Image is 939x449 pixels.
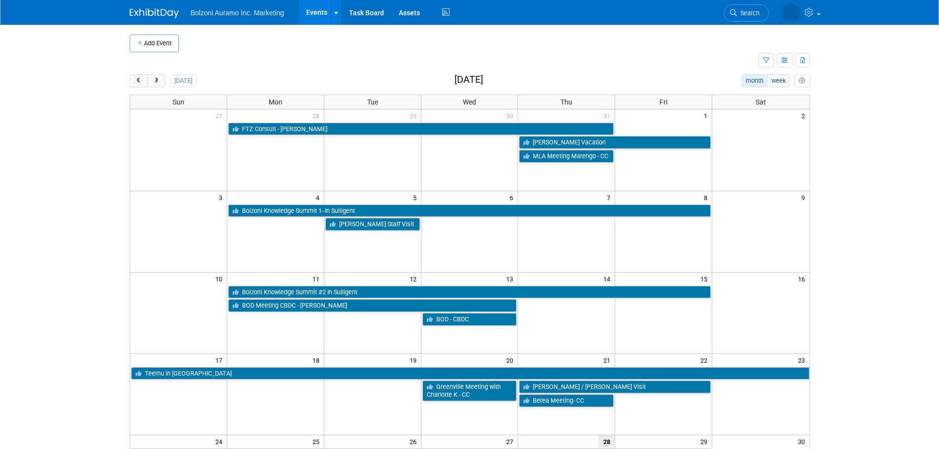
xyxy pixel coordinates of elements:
[800,191,809,204] span: 9
[724,4,769,22] a: Search
[130,74,148,87] button: prev
[130,8,179,18] img: ExhibitDay
[660,98,667,106] span: Fri
[519,136,711,149] a: [PERSON_NAME] Vacation
[602,273,615,285] span: 14
[767,74,790,87] button: week
[214,435,227,448] span: 24
[367,98,378,106] span: Tue
[409,109,421,122] span: 29
[422,380,517,401] a: Greenville Meeting with Charlotte K - CC
[505,273,518,285] span: 13
[797,435,809,448] span: 30
[312,109,324,122] span: 28
[312,354,324,366] span: 18
[800,109,809,122] span: 2
[598,435,615,448] span: 28
[602,354,615,366] span: 21
[606,191,615,204] span: 7
[782,3,800,22] img: Casey Coats
[519,150,614,163] a: MLA Meeting Marengo - CC
[505,435,518,448] span: 27
[519,380,711,393] a: [PERSON_NAME] / [PERSON_NAME] Visit
[191,9,284,17] span: Bolzoni Auramo Inc. Marketing
[795,74,809,87] button: myCustomButton
[228,299,517,312] a: BOD Meeting CBDC - [PERSON_NAME]
[797,354,809,366] span: 23
[130,35,179,52] button: Add Event
[699,354,712,366] span: 22
[147,74,166,87] button: next
[312,273,324,285] span: 11
[505,354,518,366] span: 20
[505,109,518,122] span: 30
[737,9,760,17] span: Search
[312,435,324,448] span: 25
[269,98,282,106] span: Mon
[131,367,809,380] a: Teemu in [GEOGRAPHIC_DATA]
[409,273,421,285] span: 12
[409,435,421,448] span: 26
[560,98,572,106] span: Thu
[422,313,517,326] a: BOD - CBDC
[315,191,324,204] span: 4
[756,98,766,106] span: Sat
[454,74,483,85] h2: [DATE]
[173,98,184,106] span: Sun
[170,74,196,87] button: [DATE]
[228,123,614,136] a: FTZ Consult - [PERSON_NAME]
[228,205,711,217] a: Bolzoni Knowledge Summit 1--In Sulligent
[412,191,421,204] span: 5
[214,273,227,285] span: 10
[797,273,809,285] span: 16
[218,191,227,204] span: 3
[699,435,712,448] span: 29
[214,109,227,122] span: 27
[228,286,711,299] a: Bolzoni Knowledge Summit #2 In Sulligent
[799,78,805,84] i: Personalize Calendar
[602,109,615,122] span: 31
[703,191,712,204] span: 8
[519,394,614,407] a: Berea Meeting- CC
[699,273,712,285] span: 15
[325,218,420,231] a: [PERSON_NAME] Staff Visit
[214,354,227,366] span: 17
[741,74,767,87] button: month
[463,98,476,106] span: Wed
[703,109,712,122] span: 1
[409,354,421,366] span: 19
[509,191,518,204] span: 6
